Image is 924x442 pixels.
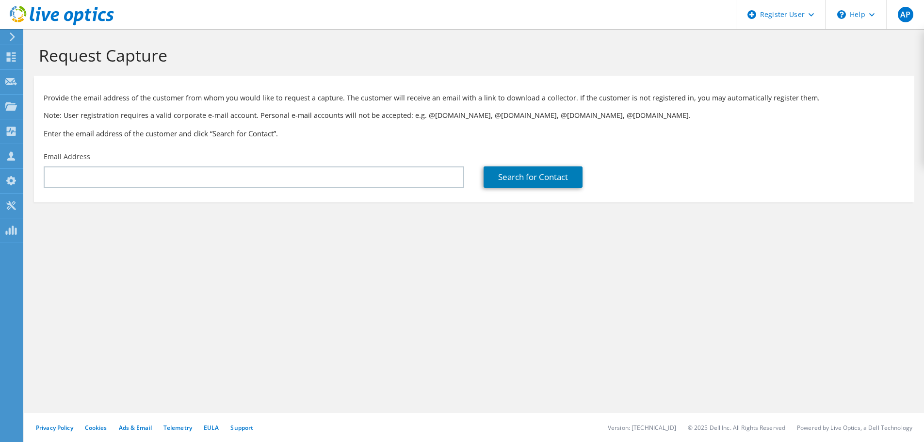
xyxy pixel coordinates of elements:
[484,166,583,188] a: Search for Contact
[163,424,192,432] a: Telemetry
[36,424,73,432] a: Privacy Policy
[608,424,676,432] li: Version: [TECHNICAL_ID]
[44,110,905,121] p: Note: User registration requires a valid corporate e-mail account. Personal e-mail accounts will ...
[688,424,785,432] li: © 2025 Dell Inc. All Rights Reserved
[230,424,253,432] a: Support
[797,424,912,432] li: Powered by Live Optics, a Dell Technology
[44,152,90,162] label: Email Address
[898,7,913,22] span: AP
[39,45,905,65] h1: Request Capture
[204,424,219,432] a: EULA
[44,93,905,103] p: Provide the email address of the customer from whom you would like to request a capture. The cust...
[119,424,152,432] a: Ads & Email
[44,128,905,139] h3: Enter the email address of the customer and click “Search for Contact”.
[837,10,846,19] svg: \n
[85,424,107,432] a: Cookies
